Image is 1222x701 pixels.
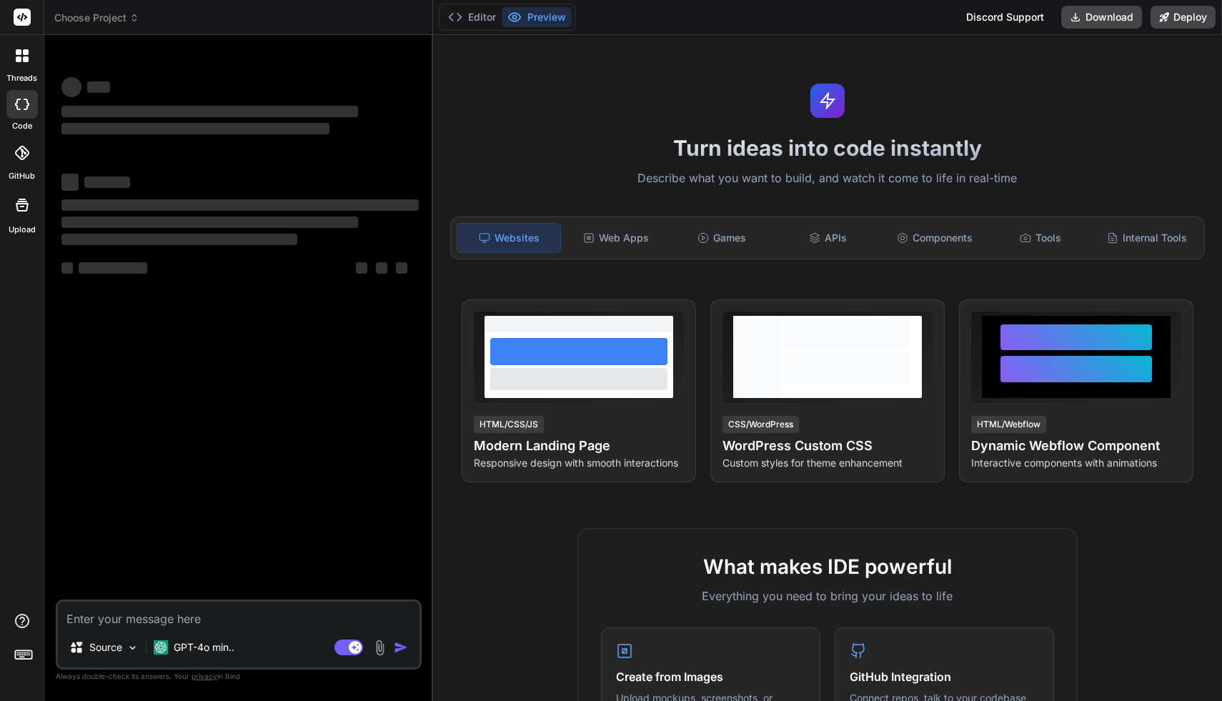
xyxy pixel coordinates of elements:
p: Source [89,640,122,655]
div: Internal Tools [1095,223,1198,253]
label: code [12,120,32,132]
h1: Turn ideas into code instantly [442,135,1213,161]
div: HTML/Webflow [971,416,1046,433]
h4: Create from Images [616,668,805,685]
button: Deploy [1151,6,1216,29]
p: Describe what you want to build, and watch it come to life in real-time [442,169,1213,188]
span: ‌ [61,174,79,191]
h4: Modern Landing Page [474,436,684,456]
span: ‌ [87,81,110,93]
div: APIs [777,223,880,253]
img: GPT-4o mini [154,640,168,655]
p: Interactive components with animations [971,456,1181,470]
label: threads [6,72,37,84]
div: Games [670,223,774,253]
span: ‌ [61,123,329,134]
p: Responsive design with smooth interactions [474,456,684,470]
span: ‌ [61,199,419,211]
span: ‌ [61,77,81,97]
p: Everything you need to bring your ideas to life [601,587,1054,605]
span: ‌ [376,262,387,274]
span: ‌ [79,262,147,274]
span: ‌ [61,234,297,245]
span: ‌ [396,262,407,274]
div: Components [883,223,986,253]
span: Choose Project [54,11,139,25]
div: Tools [989,223,1093,253]
label: Upload [9,224,36,236]
p: Custom styles for theme enhancement [722,456,933,470]
h4: GitHub Integration [850,668,1039,685]
button: Download [1061,6,1142,29]
div: Discord Support [958,6,1053,29]
label: GitHub [9,170,35,182]
span: ‌ [61,106,358,117]
span: ‌ [356,262,367,274]
span: ‌ [61,217,358,228]
button: Editor [442,7,502,27]
div: Websites [457,223,562,253]
button: Preview [502,7,572,27]
span: ‌ [61,262,73,274]
img: icon [394,640,408,655]
div: Web Apps [564,223,667,253]
img: attachment [372,640,388,656]
p: GPT-4o min.. [174,640,234,655]
p: Always double-check its answers. Your in Bind [56,670,422,683]
span: privacy [192,672,217,680]
h2: What makes IDE powerful [601,552,1054,582]
div: HTML/CSS/JS [474,416,544,433]
div: CSS/WordPress [722,416,799,433]
h4: WordPress Custom CSS [722,436,933,456]
h4: Dynamic Webflow Component [971,436,1181,456]
img: Pick Models [126,642,139,654]
span: ‌ [84,177,130,188]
